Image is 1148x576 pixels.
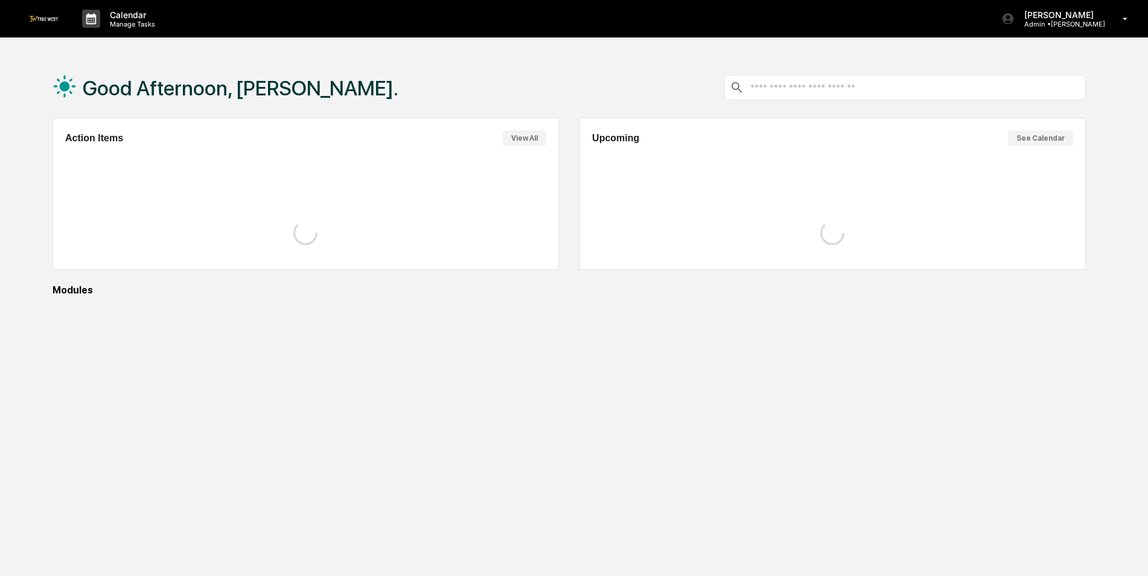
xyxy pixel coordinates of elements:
[100,10,161,20] p: Calendar
[83,76,398,100] h1: Good Afternoon, [PERSON_NAME].
[503,130,546,146] button: View All
[1008,130,1073,146] button: See Calendar
[53,284,1086,296] div: Modules
[100,20,161,28] p: Manage Tasks
[1015,20,1105,28] p: Admin • [PERSON_NAME]
[592,133,639,144] h2: Upcoming
[65,133,123,144] h2: Action Items
[1015,10,1105,20] p: [PERSON_NAME]
[29,16,58,21] img: logo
